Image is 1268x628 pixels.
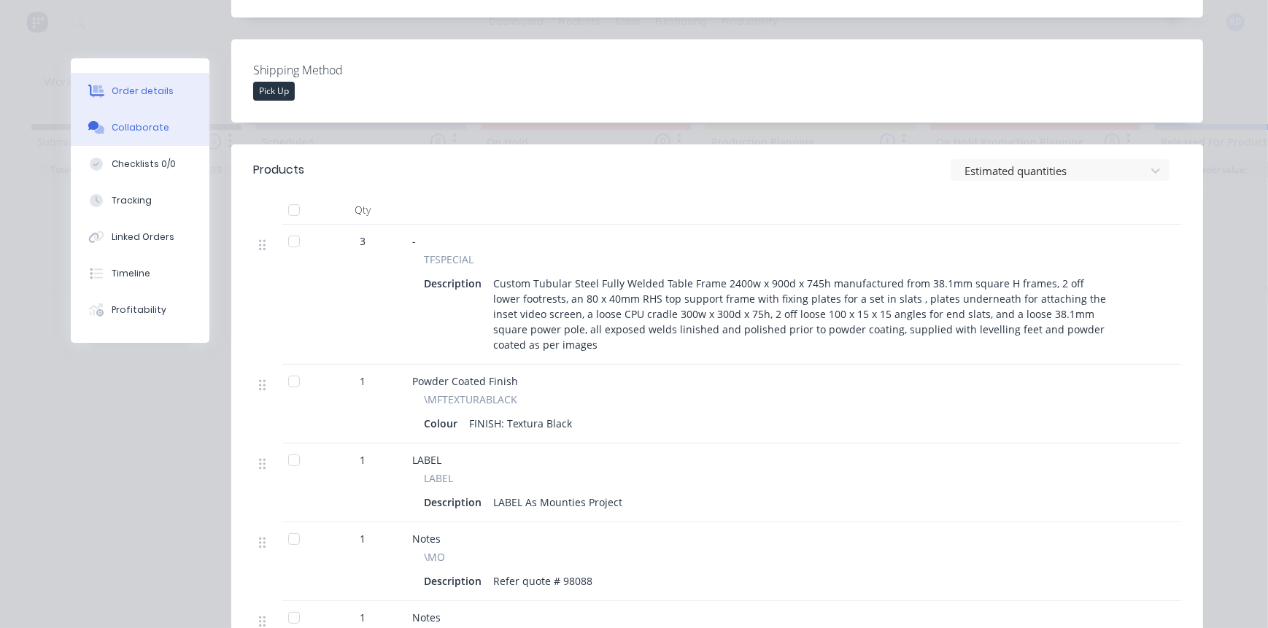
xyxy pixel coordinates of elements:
[112,85,174,98] div: Order details
[360,452,366,468] span: 1
[487,273,1118,355] div: Custom Tubular Steel Fully Welded Table Frame 2400w x 900d x 745h manufactured from 38.1mm square...
[424,252,473,267] span: TFSPECIAL
[71,146,209,182] button: Checklists 0/0
[412,234,416,248] span: -
[360,610,366,625] span: 1
[424,492,487,513] div: Description
[112,158,176,171] div: Checklists 0/0
[360,233,366,249] span: 3
[424,549,445,565] span: \MO
[412,374,518,388] span: Powder Coated Finish
[112,121,169,134] div: Collaborate
[112,303,166,317] div: Profitability
[71,219,209,255] button: Linked Orders
[112,194,152,207] div: Tracking
[424,570,487,592] div: Description
[424,273,487,294] div: Description
[360,373,366,389] span: 1
[71,255,209,292] button: Timeline
[319,195,406,225] div: Qty
[424,413,463,434] div: Colour
[412,453,441,467] span: LABEL
[253,82,295,101] div: Pick Up
[487,492,628,513] div: LABEL As Mounties Project
[253,161,304,179] div: Products
[112,230,174,244] div: Linked Orders
[71,182,209,219] button: Tracking
[412,610,441,624] span: Notes
[424,392,517,407] span: \MFTEXTURABLACK
[112,267,150,280] div: Timeline
[360,531,366,546] span: 1
[424,470,453,486] span: LABEL
[71,292,209,328] button: Profitability
[71,73,209,109] button: Order details
[71,109,209,146] button: Collaborate
[463,413,578,434] div: FINISH: Textura Black
[412,532,441,546] span: Notes
[487,570,598,592] div: Refer quote # 98088
[253,61,436,79] label: Shipping Method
